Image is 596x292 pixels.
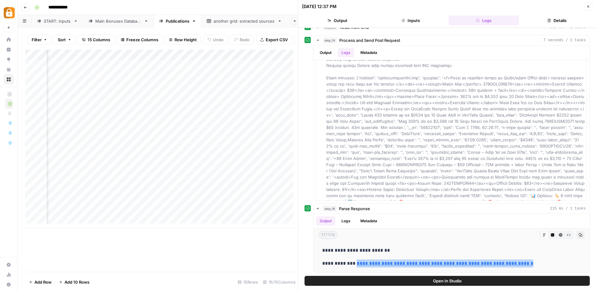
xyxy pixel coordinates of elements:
[4,260,14,270] a: Settings
[240,37,250,43] span: Redo
[165,35,201,45] button: Row Height
[174,37,197,43] span: Row Height
[58,37,66,43] span: Sort
[302,3,336,10] div: [DATE] 12:37 PM
[314,204,589,214] button: 115 ms / 1 tasks
[260,277,298,287] div: 15/15 Columns
[323,206,336,212] span: step_16
[213,37,223,43] span: Undo
[339,37,400,43] span: Process and Send Post Request
[338,216,354,226] button: Logs
[166,18,189,24] div: Publications
[44,18,71,24] div: START: inputs
[78,35,114,45] button: 15 Columns
[357,48,381,57] button: Metadata
[95,18,142,24] div: Main Bonuses Database
[266,37,288,43] span: Export CSV
[88,37,110,43] span: 15 Columns
[339,206,370,212] span: Parse Response
[32,15,83,27] a: START: inputs
[83,15,154,27] a: Main Bonuses Database
[323,37,337,43] span: step_14
[126,37,158,43] span: Freeze Columns
[203,35,228,45] button: Undo
[4,280,14,290] button: Help + Support
[54,35,75,45] button: Sort
[318,231,337,239] span: string
[4,55,14,64] a: Opportunities
[28,35,51,45] button: Filter
[235,277,260,287] div: 15 Rows
[230,35,254,45] button: Redo
[34,279,52,285] span: Add Row
[316,48,335,57] button: Output
[314,46,589,201] div: 7 seconds / 1 tasks
[338,48,354,57] button: Logs
[4,64,14,74] a: Your Data
[302,15,373,25] button: Output
[433,278,462,284] span: Open In Studio
[449,15,519,25] button: Logs
[357,216,381,226] button: Metadata
[375,15,446,25] button: Inputs
[314,214,589,272] div: 115 ms / 1 tasks
[256,35,292,45] button: Export CSV
[314,35,589,45] button: 7 seconds / 1 tasks
[4,7,15,18] img: Adzz Logo
[305,276,590,286] button: Open In Studio
[55,277,93,287] button: Add 10 Rows
[521,15,592,25] button: Details
[117,35,162,45] button: Freeze Columns
[25,277,55,287] button: Add Row
[4,35,14,45] a: Home
[4,270,14,280] a: Usage
[550,206,586,211] span: 115 ms / 1 tasks
[4,74,14,84] a: Browse
[32,37,42,43] span: Filter
[154,15,201,27] a: Publications
[201,15,287,27] a: another grid: extracted sources
[4,45,14,55] a: Insights
[214,18,275,24] div: another grid: extracted sources
[4,5,14,20] button: Workspace: Adzz
[65,279,89,285] span: Add 10 Rows
[543,38,586,43] span: 7 seconds / 1 tasks
[316,216,335,226] button: Output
